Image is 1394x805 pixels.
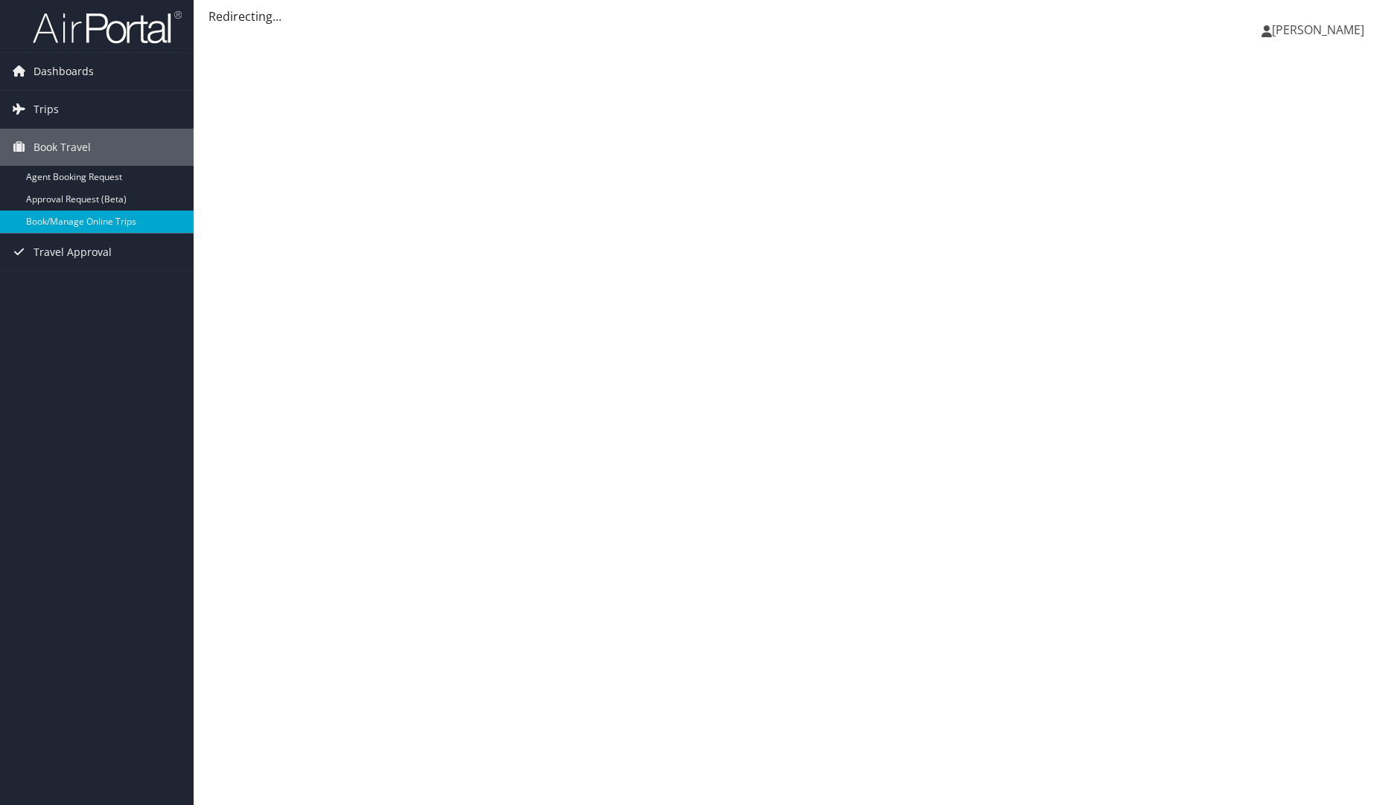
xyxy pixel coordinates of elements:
[1261,7,1379,52] a: [PERSON_NAME]
[34,91,59,128] span: Trips
[33,10,182,45] img: airportal-logo.png
[209,7,1379,25] div: Redirecting...
[34,129,91,166] span: Book Travel
[1272,22,1364,38] span: [PERSON_NAME]
[34,234,112,271] span: Travel Approval
[34,53,94,90] span: Dashboards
